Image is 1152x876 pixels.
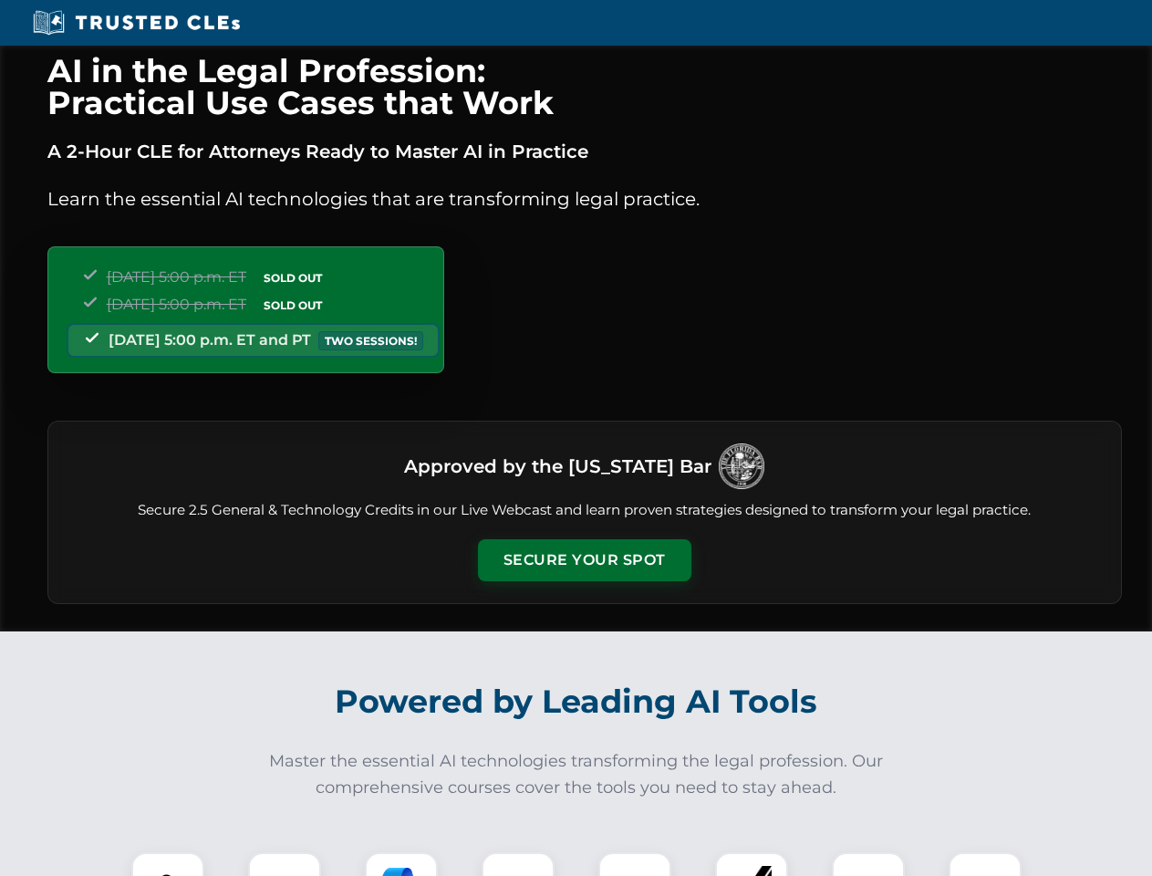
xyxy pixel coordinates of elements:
p: Learn the essential AI technologies that are transforming legal practice. [47,184,1122,214]
p: A 2-Hour CLE for Attorneys Ready to Master AI in Practice [47,137,1122,166]
p: Secure 2.5 General & Technology Credits in our Live Webcast and learn proven strategies designed ... [70,500,1099,521]
h3: Approved by the [US_STATE] Bar [404,450,711,483]
span: [DATE] 5:00 p.m. ET [107,296,246,313]
span: SOLD OUT [257,268,328,287]
img: Logo [719,443,764,489]
span: [DATE] 5:00 p.m. ET [107,268,246,286]
button: Secure Your Spot [478,539,691,581]
img: Trusted CLEs [27,9,245,36]
h2: Powered by Leading AI Tools [71,670,1082,734]
h1: AI in the Legal Profession: Practical Use Cases that Work [47,55,1122,119]
p: Master the essential AI technologies transforming the legal profession. Our comprehensive courses... [257,748,896,801]
span: SOLD OUT [257,296,328,315]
